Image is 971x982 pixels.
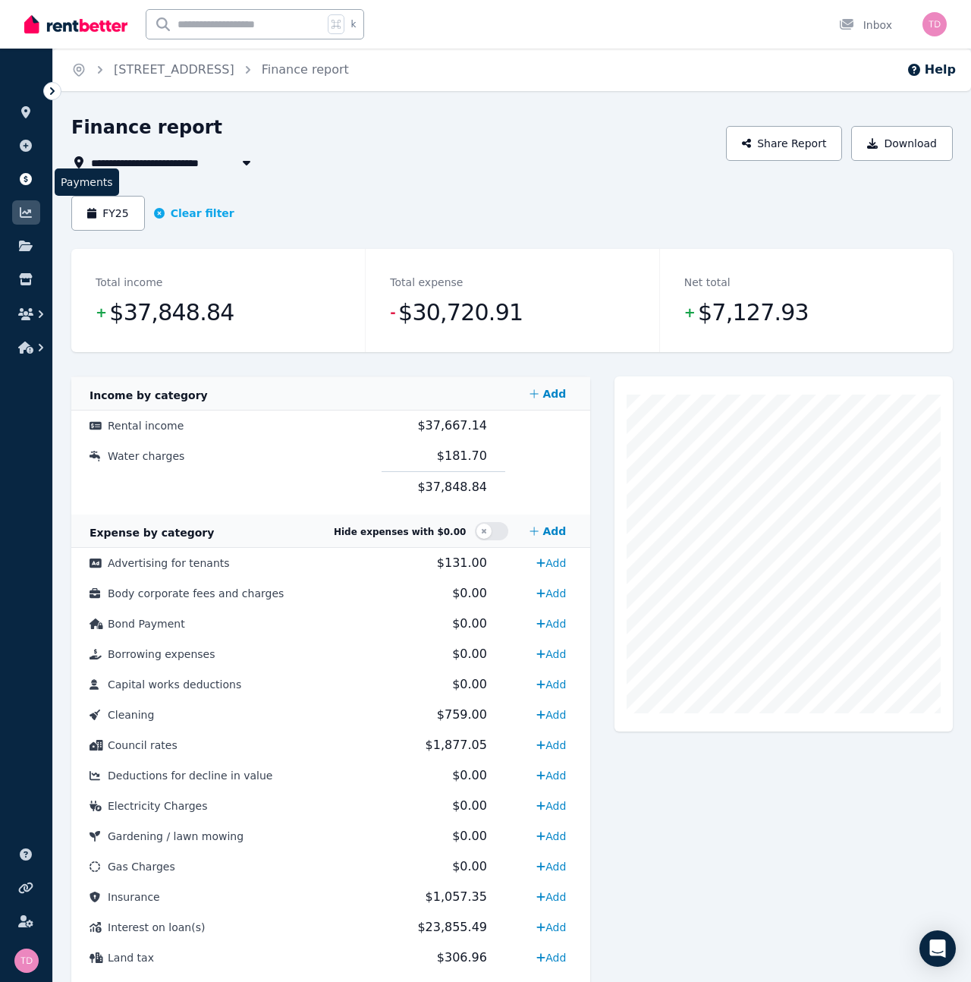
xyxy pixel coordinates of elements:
div: Inbox [839,17,892,33]
span: Electricity Charges [108,800,208,812]
a: Add [530,612,572,636]
span: Body corporate fees and charges [108,587,284,600]
a: Add [523,516,572,546]
span: Interest on loan(s) [108,921,205,933]
button: Share Report [726,126,843,161]
span: k [350,18,356,30]
a: Add [530,703,572,727]
span: Bond Payment [108,618,185,630]
span: $759.00 [437,707,487,722]
span: Council rates [108,739,178,751]
a: Add [530,551,572,575]
span: Payments [55,168,119,196]
span: Cleaning [108,709,154,721]
span: - [390,302,395,323]
h1: Finance report [71,115,222,140]
span: $0.00 [452,798,487,813]
span: $37,848.84 [109,297,234,328]
span: $0.00 [452,677,487,691]
span: Capital works deductions [108,678,241,691]
a: [STREET_ADDRESS] [114,62,234,77]
span: + [684,302,695,323]
nav: Breadcrumb [53,49,367,91]
span: $0.00 [452,647,487,661]
a: Add [523,379,572,409]
span: $37,667.14 [417,418,487,433]
span: Insurance [108,891,160,903]
img: Tom Dudek [14,949,39,973]
span: Borrowing expenses [108,648,215,660]
a: Add [530,642,572,666]
span: $0.00 [452,616,487,631]
a: Add [530,794,572,818]
span: $30,720.91 [398,297,523,328]
dt: Total expense [390,273,463,291]
span: $23,855.49 [417,920,487,934]
dt: Total income [96,273,162,291]
a: Add [530,855,572,879]
a: Add [530,733,572,757]
dt: Net total [684,273,731,291]
button: Help [907,61,956,79]
a: Add [530,946,572,970]
div: Open Intercom Messenger [919,930,956,967]
span: Water charges [108,450,184,462]
span: ORGANISE [12,83,60,94]
span: $181.70 [437,449,487,463]
span: $306.96 [437,950,487,965]
span: $0.00 [452,859,487,873]
a: Add [530,672,572,697]
a: Add [530,824,572,848]
span: $37,848.84 [417,480,487,494]
img: Tom Dudek [922,12,947,36]
span: Advertising for tenants [108,557,230,569]
a: Finance report [262,62,349,77]
a: Add [530,885,572,909]
span: $7,127.93 [698,297,809,328]
span: $0.00 [452,829,487,843]
span: Rental income [108,420,184,432]
span: Land tax [108,952,154,964]
span: $1,057.35 [426,889,487,904]
span: $1,877.05 [426,738,487,752]
span: Hide expenses with $0.00 [334,527,466,537]
span: Expense by category [90,527,214,539]
a: Add [530,915,572,940]
span: Income by category [90,389,208,401]
span: Deductions for decline in value [108,770,272,782]
span: $0.00 [452,768,487,782]
span: Gardening / lawn mowing [108,830,244,842]
button: Clear filter [154,206,234,221]
span: Gas Charges [108,861,175,873]
span: + [96,302,106,323]
span: $131.00 [437,556,487,570]
a: Add [530,581,572,606]
button: Download [851,126,953,161]
span: $0.00 [452,586,487,600]
img: RentBetter [24,13,127,36]
button: FY25 [71,196,145,231]
a: Add [530,763,572,788]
